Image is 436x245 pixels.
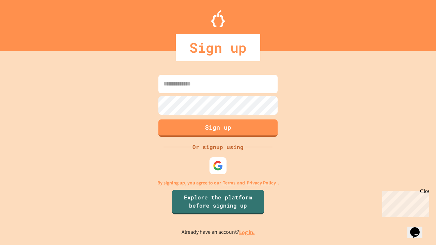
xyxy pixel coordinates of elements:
[3,3,47,43] div: Chat with us now!Close
[239,229,255,236] a: Log in.
[379,188,429,217] iframe: chat widget
[172,190,264,214] a: Explore the platform before signing up
[182,228,255,236] p: Already have an account?
[407,218,429,238] iframe: chat widget
[213,161,223,171] img: google-icon.svg
[176,34,260,61] div: Sign up
[223,179,235,186] a: Terms
[191,143,245,151] div: Or signup using
[157,179,279,186] p: By signing up, you agree to our and .
[211,10,225,27] img: Logo.svg
[247,179,276,186] a: Privacy Policy
[158,119,278,137] button: Sign up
